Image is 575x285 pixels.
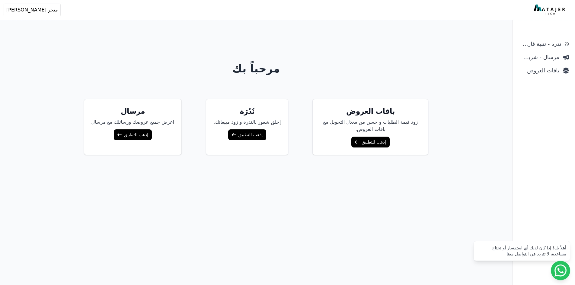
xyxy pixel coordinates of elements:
a: إذهب للتطبيق [228,129,266,140]
p: اعرض جميع عروضك ورسائلك مع مرسال [91,119,174,126]
h5: نُدْرَة [213,106,281,116]
h1: مرحباً بك [24,63,488,75]
span: ندرة - تنبية قارب علي النفاذ [519,40,561,48]
a: إذهب للتطبيق [114,129,152,140]
a: إذهب للتطبيق [351,137,389,147]
span: مرسال - شريط دعاية [519,53,559,62]
p: زود قيمة الطلبات و حسن من معدل التحويل مغ باقات العروض. [320,119,421,133]
span: متجر [PERSON_NAME] [6,6,58,14]
span: باقات العروض [519,66,559,75]
h5: مرسال [91,106,174,116]
img: MatajerTech Logo [534,5,567,15]
button: متجر [PERSON_NAME] [4,4,61,16]
div: أهلاً بك! إذا كان لديك أي استفسار أو تحتاج مساعدة، لا تتردد في التواصل معنا [478,245,566,257]
h5: باقات العروض [320,106,421,116]
p: إخلق شعور بالندرة و زود مبيعاتك. [213,119,281,126]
